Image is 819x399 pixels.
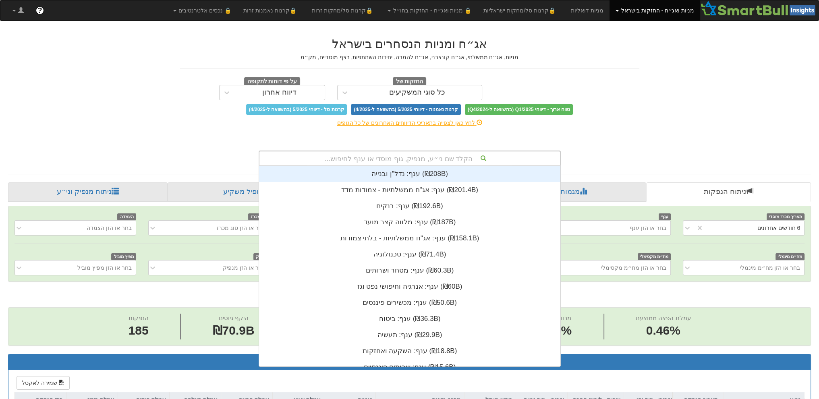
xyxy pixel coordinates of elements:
[259,182,560,198] div: ענף: ‏אג"ח ממשלתיות - צמודות מדד ‎(₪201.4B)‎
[129,322,149,339] span: 185
[259,230,560,246] div: ענף: ‏אג"ח ממשלתיות - בלתי צמודות ‎(₪158.1B)‎
[393,77,427,86] span: החזקות של
[259,263,560,279] div: ענף: ‏מסחר ושרותים ‎(₪60.3B)‎
[77,264,132,272] div: בחר או הזן מפיץ מוביל
[8,290,811,303] h2: ניתוח הנפקות - 6 חודשים אחרונים
[659,213,671,220] span: ענף
[217,224,265,232] div: בחר או הזן סוג מכרז
[382,0,477,21] a: 🔒 מניות ואג״ח - החזקות בחו״ל
[775,253,804,260] span: מח״מ מינמלי
[259,166,560,182] div: ענף: ‏נדל"ן ובנייה ‎(₪208B)‎
[259,311,560,327] div: ענף: ‏ביטוח ‎(₪36.3B)‎
[237,0,306,21] a: 🔒קרנות נאמנות זרות
[259,151,560,165] div: הקלד שם ני״ע, מנפיק, גוף מוסדי או ענף לחיפוש...
[610,0,700,21] a: מניות ואג״ח - החזקות בישראל
[262,89,296,97] div: דיווח אחרון
[168,182,330,202] a: פרופיל משקיע
[465,104,573,115] span: טווח ארוך - דיווחי Q1/2025 (בהשוואה ל-Q4/2024)
[8,182,168,202] a: ניתוח מנפיק וני״ע
[37,6,42,14] span: ?
[486,182,646,202] a: מגמות שוק
[174,119,645,127] div: לחץ כאן לצפייה בתאריכי הדיווחים האחרונים של כל הגופים
[565,0,610,21] a: מניות דואליות
[30,0,50,21] a: ?
[17,376,70,390] button: שמירה לאקסל
[700,0,819,17] img: Smartbull
[259,327,560,343] div: ענף: ‏תעשיה ‎(₪29.9B)‎
[259,295,560,311] div: ענף: ‏מכשירים פיננסים ‎(₪50.6B)‎
[213,324,255,337] span: ₪70.9B
[477,0,564,21] a: 🔒קרנות סל/מחקות ישראליות
[646,182,811,202] a: ניתוח הנפקות
[167,0,238,21] a: 🔒 נכסים אלטרנטיבים
[15,358,804,366] h3: תוצאות הנפקות
[259,359,560,375] div: ענף: ‏שרותים פיננסיים ‎(₪15.6B)‎
[259,214,560,230] div: ענף: ‏מלווה קצר מועד ‎(₪187B)‎
[630,224,667,232] div: בחר או הזן ענף
[259,246,560,263] div: ענף: ‏טכנולוגיה ‎(₪71.4B)‎
[117,213,136,220] span: הצמדה
[636,322,690,339] span: 0.46%
[306,0,382,21] a: 🔒קרנות סל/מחקות זרות
[219,314,249,321] span: היקף גיוסים
[636,314,690,321] span: עמלת הפצה ממוצעת
[111,253,136,260] span: מפיץ מוביל
[223,264,265,272] div: בחר או הזן מנפיק
[767,213,804,220] span: תאריך מכרז מוסדי
[638,253,671,260] span: מח״מ מקסימלי
[259,198,560,214] div: ענף: ‏בנקים ‎(₪192.6B)‎
[180,37,639,50] h2: אג״ח ומניות הנסחרים בישראל
[244,77,300,86] span: על פי דוחות לתקופה
[601,264,667,272] div: בחר או הזן מח״מ מקסימלי
[129,314,149,321] span: הנפקות
[248,213,270,220] span: סוג מכרז
[253,253,270,260] span: מנפיק
[351,104,460,115] span: קרנות נאמנות - דיווחי 5/2025 (בהשוואה ל-4/2025)
[757,224,800,232] div: 6 חודשים אחרונים
[259,279,560,295] div: ענף: ‏אנרגיה וחיפושי נפט וגז ‎(₪60B)‎
[180,54,639,60] h5: מניות, אג״ח ממשלתי, אג״ח קונצרני, אג״ח להמרה, יחידות השתתפות, רצף מוסדיים, מק״מ
[246,104,347,115] span: קרנות סל - דיווחי 5/2025 (בהשוואה ל-4/2025)
[87,224,132,232] div: בחר או הזן הצמדה
[740,264,800,272] div: בחר או הזן מח״מ מינמלי
[389,89,445,97] div: כל סוגי המשקיעים
[259,343,560,359] div: ענף: ‏השקעה ואחזקות ‎(₪18.8B)‎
